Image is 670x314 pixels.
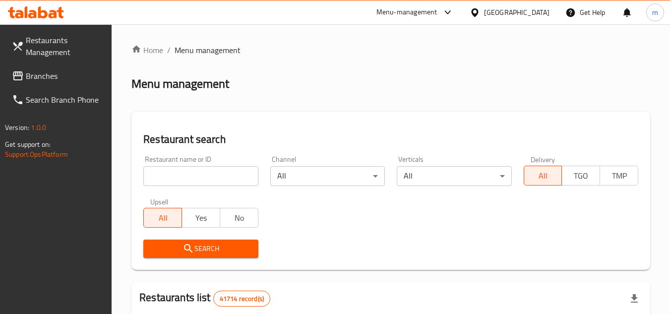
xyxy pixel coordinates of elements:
[561,166,600,186] button: TGO
[143,132,638,147] h2: Restaurant search
[5,121,29,134] span: Version:
[26,34,104,58] span: Restaurants Management
[566,169,596,183] span: TGO
[175,44,241,56] span: Menu management
[376,6,437,18] div: Menu-management
[604,169,634,183] span: TMP
[397,166,511,186] div: All
[600,166,638,186] button: TMP
[4,64,112,88] a: Branches
[182,208,220,228] button: Yes
[167,44,171,56] li: /
[31,121,46,134] span: 1.0.0
[26,94,104,106] span: Search Branch Phone
[131,44,650,56] nav: breadcrumb
[148,211,178,225] span: All
[484,7,549,18] div: [GEOGRAPHIC_DATA]
[4,28,112,64] a: Restaurants Management
[270,166,385,186] div: All
[150,198,169,205] label: Upsell
[5,138,51,151] span: Get support on:
[151,243,250,255] span: Search
[652,7,658,18] span: m
[213,291,270,307] div: Total records count
[26,70,104,82] span: Branches
[622,287,646,311] div: Export file
[4,88,112,112] a: Search Branch Phone
[524,166,562,186] button: All
[143,240,258,258] button: Search
[214,294,270,304] span: 41714 record(s)
[139,290,270,307] h2: Restaurants list
[5,148,68,161] a: Support.OpsPlatform
[131,44,163,56] a: Home
[131,76,229,92] h2: Menu management
[220,208,258,228] button: No
[143,166,258,186] input: Search for restaurant name or ID..
[224,211,254,225] span: No
[531,156,555,163] label: Delivery
[143,208,182,228] button: All
[528,169,558,183] span: All
[186,211,216,225] span: Yes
